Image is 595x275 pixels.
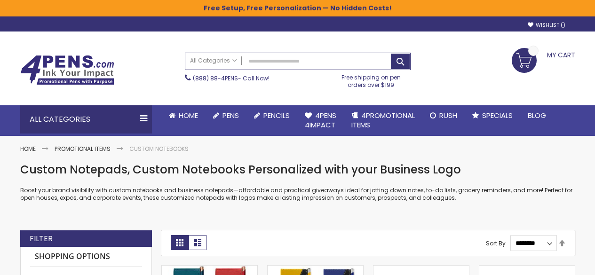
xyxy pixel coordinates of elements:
[185,53,242,69] a: All Categories
[246,105,297,126] a: Pencils
[55,145,111,153] a: Promotional Items
[422,105,465,126] a: Rush
[263,110,290,120] span: Pencils
[20,105,152,134] div: All Categories
[171,235,189,250] strong: Grid
[439,110,457,120] span: Rush
[20,55,114,85] img: 4Pens Custom Pens and Promotional Products
[20,162,575,177] h1: Custom Notepads, Custom Notebooks Personalized with your Business Logo
[528,22,565,29] a: Wishlist
[193,74,270,82] span: - Call Now!
[486,239,506,247] label: Sort By
[161,105,206,126] a: Home
[206,105,246,126] a: Pens
[162,265,257,273] a: Note Caddy & Crosby Rose Gold Pen Gift Set - ColorJet Imprint
[465,105,520,126] a: Specials
[30,247,142,267] strong: Shopping Options
[20,187,575,202] p: Boost your brand visibility with custom notebooks and business notepads—affordable and practical ...
[190,57,237,64] span: All Categories
[520,105,554,126] a: Blog
[297,105,344,136] a: 4Pens4impact
[222,110,239,120] span: Pens
[479,265,575,273] a: Mini Hardcover Notepad with Pen Lock
[482,110,513,120] span: Specials
[332,70,411,89] div: Free shipping on pen orders over $199
[193,74,238,82] a: (888) 88-4PENS
[30,234,53,244] strong: Filter
[129,145,189,153] strong: Custom Notebooks
[268,265,363,273] a: Primo Note Caddy & Tres-Chic Pen Gift Set - ColorJet Imprint
[344,105,422,136] a: 4PROMOTIONALITEMS
[305,110,336,130] span: 4Pens 4impact
[179,110,198,120] span: Home
[351,110,415,130] span: 4PROMOTIONAL ITEMS
[20,145,36,153] a: Home
[528,110,546,120] span: Blog
[373,265,469,273] a: Twain Notebook & Tres-Chic Pen Gift Set - ColorJet Imprint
